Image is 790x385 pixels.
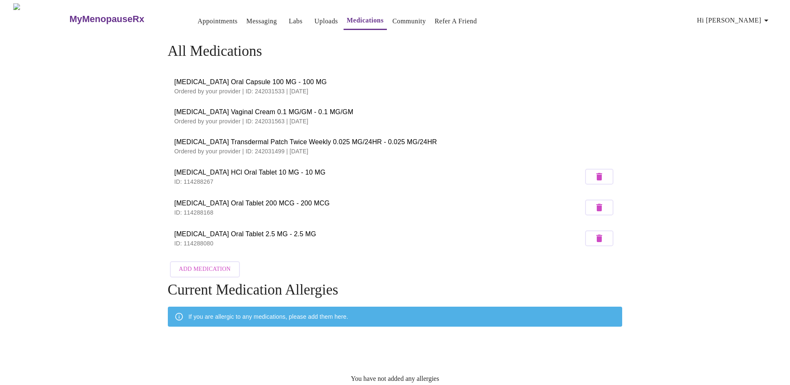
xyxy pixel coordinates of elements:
p: ID: 114288168 [174,208,583,217]
button: Refer a Friend [431,13,481,30]
a: Community [392,15,426,27]
p: Ordered by your provider | ID: 242031563 | [DATE] [174,117,616,125]
a: Medications [347,15,384,26]
a: Uploads [314,15,338,27]
a: Refer a Friend [435,15,477,27]
button: Uploads [311,13,341,30]
div: If you are allergic to any medications, please add them here. [189,309,348,324]
button: Labs [282,13,309,30]
p: You have not added any allergies [351,375,439,382]
span: Add Medication [179,264,231,275]
a: MyMenopauseRx [68,5,177,34]
a: Labs [289,15,303,27]
span: [MEDICAL_DATA] Oral Tablet 2.5 MG - 2.5 MG [174,229,583,239]
p: ID: 114288080 [174,239,583,247]
h4: All Medications [168,43,623,60]
span: [MEDICAL_DATA] Transdermal Patch Twice Weekly 0.025 MG/24HR - 0.025 MG/24HR [174,137,616,147]
a: Appointments [197,15,237,27]
img: MyMenopauseRx Logo [13,3,68,35]
span: [MEDICAL_DATA] HCl Oral Tablet 10 MG - 10 MG [174,167,583,177]
h4: Current Medication Allergies [168,282,623,298]
p: Ordered by your provider | ID: 242031533 | [DATE] [174,87,616,95]
button: Add Medication [170,261,240,277]
h3: MyMenopauseRx [70,14,145,25]
p: ID: 114288267 [174,177,583,186]
span: [MEDICAL_DATA] Vaginal Cream 0.1 MG/GM - 0.1 MG/GM [174,107,616,117]
span: [MEDICAL_DATA] Oral Tablet 200 MCG - 200 MCG [174,198,583,208]
button: Community [389,13,429,30]
p: Ordered by your provider | ID: 242031499 | [DATE] [174,147,616,155]
button: Appointments [194,13,241,30]
button: Medications [344,12,387,30]
button: Messaging [243,13,280,30]
a: Messaging [247,15,277,27]
span: [MEDICAL_DATA] Oral Capsule 100 MG - 100 MG [174,77,616,87]
button: Hi [PERSON_NAME] [694,12,775,29]
span: Hi [PERSON_NAME] [697,15,771,26]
